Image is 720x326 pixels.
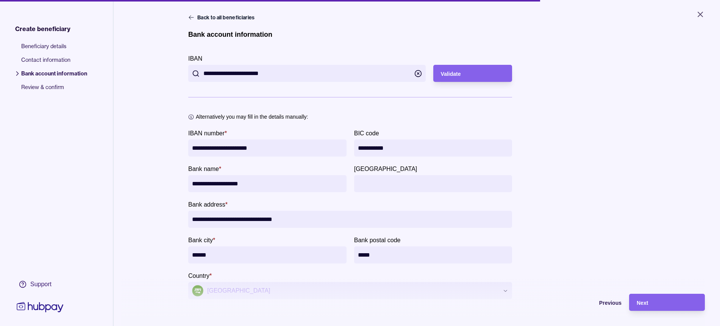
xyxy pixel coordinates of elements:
[188,130,225,136] p: IBAN number
[192,139,343,157] input: IBAN number
[188,273,209,279] p: Country
[188,54,202,63] label: IBAN
[192,211,508,228] input: Bank address
[188,129,227,138] label: IBAN number
[687,6,714,23] button: Close
[196,113,308,121] p: Alternatively you may fill in the details manually:
[15,24,70,33] span: Create beneficiary
[21,83,87,97] span: Review & confirm
[21,56,87,70] span: Contact information
[192,246,343,263] input: Bank city
[433,65,512,82] button: Validate
[188,235,215,244] label: Bank city
[30,280,52,288] div: Support
[188,55,202,62] p: IBAN
[441,71,461,77] span: Validate
[192,175,343,192] input: bankName
[188,201,225,208] p: Bank address
[637,300,648,306] span: Next
[188,271,212,280] label: Country
[599,300,622,306] span: Previous
[188,200,228,209] label: Bank address
[15,276,65,292] a: Support
[354,235,401,244] label: Bank postal code
[354,129,379,138] label: BIC code
[354,164,417,173] label: Bank province
[354,130,379,136] p: BIC code
[188,14,256,21] button: Back to all beneficiaries
[354,237,401,243] p: Bank postal code
[203,65,411,82] input: IBAN
[188,30,272,39] h1: Bank account information
[629,294,705,311] button: Next
[358,139,509,157] input: BIC code
[358,246,509,263] input: Bank postal code
[358,175,509,192] input: Bank province
[354,166,417,172] p: [GEOGRAPHIC_DATA]
[21,70,87,83] span: Bank account information
[21,42,87,56] span: Beneficiary details
[546,294,622,311] button: Previous
[188,164,221,173] label: Bank name
[188,166,219,172] p: Bank name
[188,237,213,243] p: Bank city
